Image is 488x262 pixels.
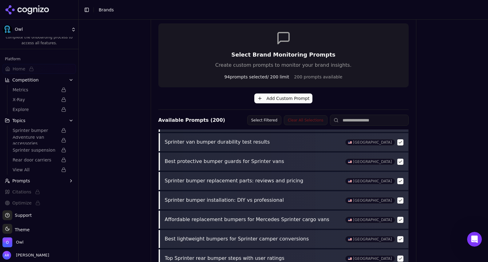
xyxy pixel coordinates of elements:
[13,174,110,220] div: Our providers have implemented a fix for the citation issue that was impacting performance and ac...
[13,160,108,171] b: [Monitoring] Degraded Performance on Prompts and Citations
[13,122,43,127] span: PDF Reporting
[348,219,352,221] img: US
[2,251,49,260] button: Open user button
[345,159,395,165] span: [GEOGRAPHIC_DATA]
[99,7,114,12] span: Brands
[12,44,111,65] p: Hi [PERSON_NAME] 👋
[13,108,110,121] div: Introducing New Reporting Features: Generate PDF Reports Easily! 📊
[12,117,26,124] span: Topics
[12,200,32,206] span: Optimize
[294,74,342,80] span: 200 prompts available
[2,75,76,85] button: Competition
[166,62,401,69] p: Create custom prompts to monitor your brand insights.
[12,178,30,184] span: Prompts
[13,127,58,133] span: Sprinter bumper
[6,136,117,156] div: Status: All systems operational
[24,207,38,212] span: Home
[2,237,12,247] img: Owl
[12,12,59,22] img: logo
[345,256,395,262] span: [GEOGRAPHIC_DATA]
[284,115,327,125] button: Clear All Selections
[345,197,395,204] span: [GEOGRAPHIC_DATA]
[15,27,69,32] span: Owl
[2,54,76,64] div: Platform
[2,237,23,247] button: Open organization switcher
[77,10,90,22] img: Profile image for Deniz
[254,93,313,103] button: Add Custom Prompt
[348,141,352,144] img: US
[14,252,49,258] span: [PERSON_NAME]
[12,189,31,195] span: Citations
[165,157,342,165] p: Best protective bumper guards for Sprinter vans
[165,216,342,224] p: Affordable replacement bumpers for Mercedes Sprinter cargo vans
[345,178,395,184] span: [GEOGRAPHIC_DATA]
[467,232,482,247] iframe: Intercom live chat
[13,134,58,146] span: Adventure van accessories
[12,227,30,232] span: Theme
[13,66,25,72] span: Home
[348,257,352,260] img: US
[348,199,352,202] img: US
[13,167,58,173] span: View All
[165,196,342,204] p: Sprinter bumper installation: DIY vs professional
[2,116,76,125] button: Topics
[224,74,289,80] span: 94 prompts selected / 200 limit
[6,83,117,100] div: Send us a message
[13,87,58,93] span: Metrics
[166,50,401,59] h3: Select Brand Monitoring Prompts
[158,117,225,124] h4: Available Prompts ( 200 )
[106,10,117,21] div: Close
[4,28,75,46] p: Brand setup is incomplete. Please complete the onboarding process to access all features.
[2,176,76,186] button: Prompts
[165,235,342,243] p: Best lightweight bumpers for Sprinter camper conversions
[345,217,395,223] span: [GEOGRAPHIC_DATA]
[61,192,123,216] button: Messages
[345,139,395,145] span: [GEOGRAPHIC_DATA]
[13,88,103,95] div: Send us a message
[13,157,58,163] span: Rear door carriers
[345,236,395,242] span: [GEOGRAPHIC_DATA]
[99,7,471,13] nav: breadcrumb
[6,103,117,133] div: Introducing New Reporting Features: Generate PDF Reports Easily! 📊PDF Reporting
[13,106,58,113] span: Explore
[13,97,58,103] span: X-Ray
[247,115,281,125] button: Select Filtered
[348,161,352,163] img: US
[2,251,11,260] img: Adam Raper
[82,207,103,212] span: Messages
[12,212,32,218] span: Support
[89,10,101,22] img: Profile image for Alp
[348,238,352,240] img: US
[165,177,342,185] p: Sprinter bumper replacement parts: reviews and pricing
[2,25,12,34] img: Owl
[13,147,58,153] span: Sprinter suspension
[26,143,110,149] div: Status: All systems operational
[12,77,39,83] span: Competition
[165,138,342,146] p: Sprinter van bumper durability test results
[12,65,111,75] p: How can we help?
[16,240,23,245] span: Owl
[348,180,352,182] img: US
